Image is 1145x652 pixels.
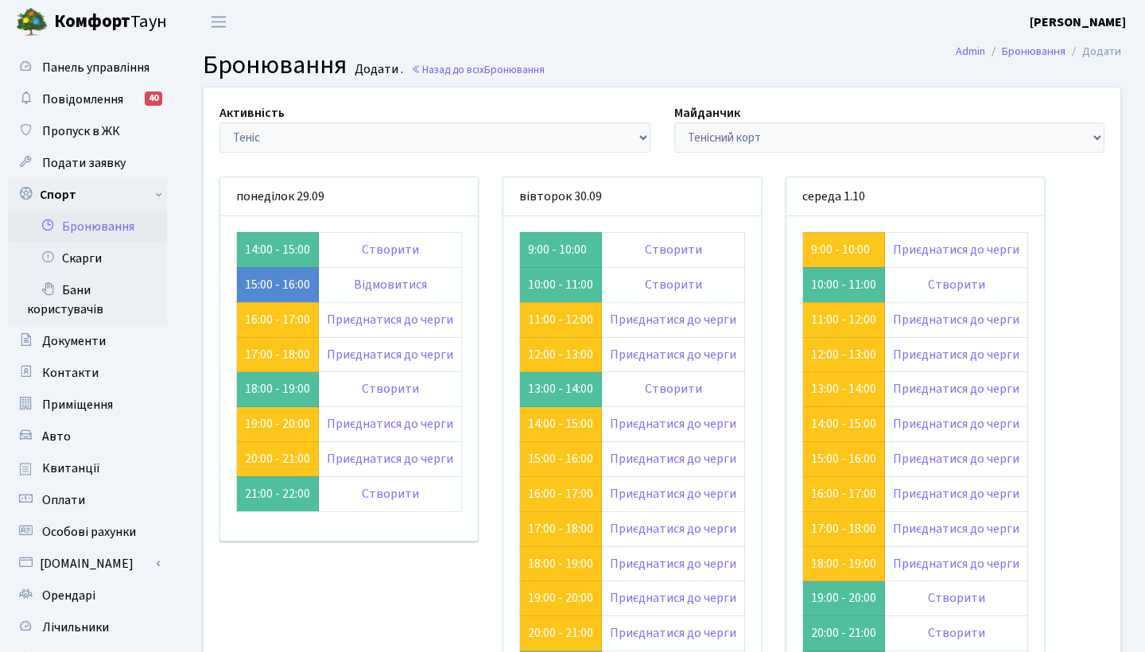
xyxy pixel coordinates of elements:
[528,520,593,538] a: 17:00 - 18:00
[237,232,319,267] td: 14:00 - 15:00
[811,311,876,328] a: 11:00 - 12:00
[8,357,167,389] a: Контакти
[1030,13,1126,32] a: [PERSON_NAME]
[42,122,120,140] span: Пропуск в ЖК
[8,52,167,83] a: Панель управління
[520,372,602,407] td: 13:00 - 14:00
[528,311,593,328] a: 11:00 - 12:00
[811,380,876,398] a: 13:00 - 14:00
[8,611,167,643] a: Лічильники
[8,484,167,516] a: Оплати
[928,624,985,642] a: Створити
[362,380,419,398] a: Створити
[893,485,1019,503] a: Приєднатися до черги
[811,450,876,468] a: 15:00 - 16:00
[42,154,126,172] span: Подати заявку
[811,241,870,258] a: 9:00 - 10:00
[610,450,736,468] a: Приєднатися до черги
[893,241,1019,258] a: Приєднатися до черги
[1002,43,1065,60] a: Бронювання
[610,311,736,328] a: Приєднатися до черги
[8,516,167,548] a: Особові рахунки
[528,450,593,468] a: 15:00 - 16:00
[893,380,1019,398] a: Приєднатися до черги
[245,276,310,293] a: 15:00 - 16:00
[8,243,167,274] a: Скарги
[610,624,736,642] a: Приєднатися до черги
[351,62,403,77] small: Додати .
[8,548,167,580] a: [DOMAIN_NAME]
[528,624,593,642] a: 20:00 - 21:00
[145,91,162,106] div: 40
[203,47,347,83] span: Бронювання
[811,415,876,433] a: 14:00 - 15:00
[42,91,123,108] span: Повідомлення
[645,276,702,293] a: Створити
[928,276,985,293] a: Створити
[610,520,736,538] a: Приєднатися до черги
[8,274,167,325] a: Бани користувачів
[811,520,876,538] a: 17:00 - 18:00
[893,346,1019,363] a: Приєднатися до черги
[354,276,427,293] a: Відмовитися
[362,241,419,258] a: Створити
[610,415,736,433] a: Приєднатися до черги
[237,372,319,407] td: 18:00 - 19:00
[42,364,99,382] span: Контакти
[245,415,310,433] a: 19:00 - 20:00
[8,452,167,484] a: Квитанції
[1065,43,1121,60] li: Додати
[42,491,85,509] span: Оплати
[520,232,602,267] td: 9:00 - 10:00
[803,581,885,616] td: 19:00 - 20:00
[42,619,109,636] span: Лічильники
[803,267,885,302] td: 10:00 - 11:00
[893,520,1019,538] a: Приєднатися до черги
[528,555,593,572] a: 18:00 - 19:00
[54,9,167,36] span: Таун
[803,616,885,651] td: 20:00 - 21:00
[8,421,167,452] a: Авто
[893,555,1019,572] a: Приєднатися до черги
[484,62,545,77] span: Бронювання
[520,267,602,302] td: 10:00 - 11:00
[245,450,310,468] a: 20:00 - 21:00
[8,147,167,179] a: Подати заявку
[8,389,167,421] a: Приміщення
[42,587,95,604] span: Орендарі
[893,450,1019,468] a: Приєднатися до черги
[528,589,593,607] a: 19:00 - 20:00
[928,589,985,607] a: Створити
[528,346,593,363] a: 12:00 - 13:00
[528,485,593,503] a: 16:00 - 17:00
[645,380,702,398] a: Створити
[503,177,761,216] div: вівторок 30.09
[42,332,106,350] span: Документи
[8,115,167,147] a: Пропуск в ЖК
[610,485,736,503] a: Приєднатися до черги
[674,103,740,122] label: Майданчик
[811,555,876,572] a: 18:00 - 19:00
[8,83,167,115] a: Повідомлення40
[42,396,113,413] span: Приміщення
[42,523,136,541] span: Особові рахунки
[528,415,593,433] a: 14:00 - 15:00
[327,346,453,363] a: Приєднатися до черги
[8,580,167,611] a: Орендарі
[327,311,453,328] a: Приєднатися до черги
[42,428,71,445] span: Авто
[42,59,149,76] span: Панель управління
[893,415,1019,433] a: Приєднатися до черги
[893,311,1019,328] a: Приєднатися до черги
[411,62,545,77] a: Назад до всіхБронювання
[811,346,876,363] a: 12:00 - 13:00
[16,6,48,38] img: logo.png
[932,35,1145,68] nav: breadcrumb
[956,43,985,60] a: Admin
[786,177,1044,216] div: середа 1.10
[8,211,167,243] a: Бронювання
[610,589,736,607] a: Приєднатися до черги
[645,241,702,258] a: Створити
[8,179,167,211] a: Спорт
[42,460,100,477] span: Квитанції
